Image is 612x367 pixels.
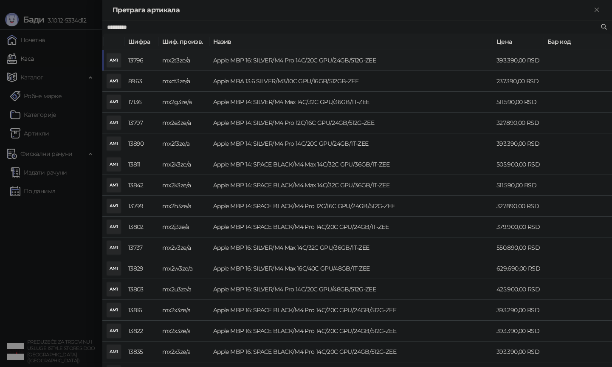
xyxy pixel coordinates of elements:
td: 13737 [125,237,159,258]
div: AM1 [107,74,121,88]
td: mx2j3ze/a [159,217,210,237]
button: Close [592,5,602,15]
td: 327.890,00 RSD [493,113,544,133]
div: AM1 [107,178,121,192]
td: 327.890,00 RSD [493,196,544,217]
td: 629.690,00 RSD [493,258,544,279]
td: 13796 [125,50,159,71]
td: Apple MBP 16: SPACE BLACK/M4 Pro 14C/20C GPU/24GB/512G-ZEE [210,342,493,362]
td: Apple MBP 16: SILVER/M4 Max 16C/40C GPU/48GB/1T-ZEE [210,258,493,279]
div: AM1 [107,158,121,171]
td: mx2k3ze/a [159,175,210,196]
div: AM1 [107,137,121,150]
td: 13799 [125,196,159,217]
td: mxct3ze/a [159,71,210,92]
div: AM1 [107,324,121,338]
td: mx2g3ze/a [159,92,210,113]
td: 13816 [125,300,159,321]
td: Apple MBP 14: SPACE BLACK/M4 Pro 12C/16C GPU/24GB/512G-ZEE [210,196,493,217]
th: Назив [210,34,493,50]
div: AM1 [107,282,121,296]
td: 511.590,00 RSD [493,92,544,113]
td: 13829 [125,258,159,279]
div: AM1 [107,54,121,67]
th: Бар код [544,34,612,50]
td: 13797 [125,113,159,133]
div: AM1 [107,345,121,359]
div: AM1 [107,262,121,275]
td: 393.390,00 RSD [493,342,544,362]
td: mx2h3ze/a [159,196,210,217]
td: mx2t3ze/a [159,50,210,71]
div: AM1 [107,303,121,317]
td: 505.900,00 RSD [493,154,544,175]
td: Apple MBP 14: SPACE BLACK/M4 Max 14C/32C GPU/36GB/1T-ZEE [210,175,493,196]
div: AM1 [107,95,121,109]
td: 425.900,00 RSD [493,279,544,300]
td: mx2w3ze/a [159,258,210,279]
td: Apple MBA 13.6 SILVER/M3/10C GPU/16GB/512GB-ZEE [210,71,493,92]
td: 13890 [125,133,159,154]
td: 8963 [125,71,159,92]
div: AM1 [107,220,121,234]
td: 237.390,00 RSD [493,71,544,92]
td: 13835 [125,342,159,362]
td: 13842 [125,175,159,196]
td: mx2k3ze/a [159,154,210,175]
td: Apple MBP 16: SPACE BLACK/M4 Pro 14C/20C GPU/24GB/512G-ZEE [210,321,493,342]
td: mx2f3ze/a [159,133,210,154]
td: mx2v3ze/a [159,237,210,258]
td: 511.590,00 RSD [493,175,544,196]
td: Apple MBP 14: SILVER/M4 Pro 12C/16C GPU/24GB/512G-ZEE [210,113,493,133]
td: mx2x3ze/a [159,300,210,321]
td: mx2u3ze/a [159,279,210,300]
td: Apple MBP 14: SILVER/M4 Max 14C/32C GPU/36GB/1T-ZEE [210,92,493,113]
td: 379.900,00 RSD [493,217,544,237]
td: Apple MBP 16: SILVER/M4 Pro 14C/20C GPU/48GB/512G-ZEE [210,279,493,300]
td: 550.890,00 RSD [493,237,544,258]
td: 393.390,00 RSD [493,50,544,71]
td: Apple MBP 16: SILVER/M4 Max 14C/32C GPU/36GB/1T-ZEE [210,237,493,258]
th: Шиф. произв. [159,34,210,50]
td: 393.390,00 RSD [493,321,544,342]
td: 393.290,00 RSD [493,300,544,321]
th: Цена [493,34,544,50]
td: Apple MBP 16: SPACE BLACK/M4 Pro 14C/20C GPU/24GB/512G-ZEE [210,300,493,321]
th: Шифра [125,34,159,50]
div: AM1 [107,116,121,130]
td: 13822 [125,321,159,342]
td: mx2x3ze/a [159,321,210,342]
td: 393.390,00 RSD [493,133,544,154]
td: mx2x3ze/a [159,342,210,362]
td: Apple MBP 14: SILVER/M4 Pro 14C/20C GPU/24GB/1T-ZEE [210,133,493,154]
div: Претрага артикала [113,5,592,15]
td: 13811 [125,154,159,175]
div: AM1 [107,199,121,213]
div: AM1 [107,241,121,254]
td: 13803 [125,279,159,300]
td: Apple MBP 14: SPACE BLACK/M4 Max 14C/32C GPU/36GB/1T-ZEE [210,154,493,175]
td: Apple MBP 16: SILVER/M4 Pro 14C/20C GPU/24GB/512G-ZEE [210,50,493,71]
td: Apple MBP 14: SPACE BLACK/M4 Pro 14C/20C GPU/24GB/1T-ZEE [210,217,493,237]
td: 13802 [125,217,159,237]
td: mx2e3ze/a [159,113,210,133]
td: 17136 [125,92,159,113]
